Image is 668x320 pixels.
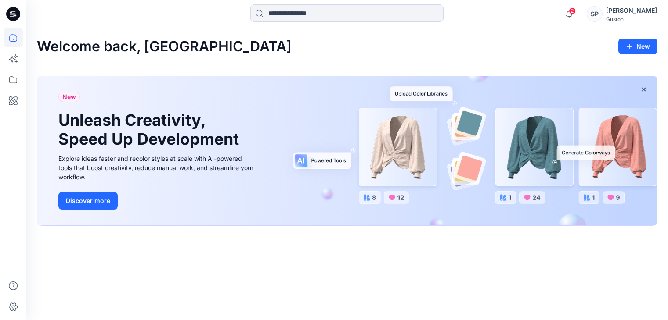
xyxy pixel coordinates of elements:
[37,39,292,55] h2: Welcome back, [GEOGRAPHIC_DATA]
[569,7,576,14] span: 2
[58,111,243,149] h1: Unleash Creativity, Speed Up Development
[618,39,657,54] button: New
[58,192,118,210] button: Discover more
[587,6,603,22] div: SP
[606,5,657,16] div: [PERSON_NAME]
[606,16,657,22] div: Guston
[58,154,256,181] div: Explore ideas faster and recolor styles at scale with AI-powered tools that boost creativity, red...
[62,92,76,102] span: New
[58,192,256,210] a: Discover more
